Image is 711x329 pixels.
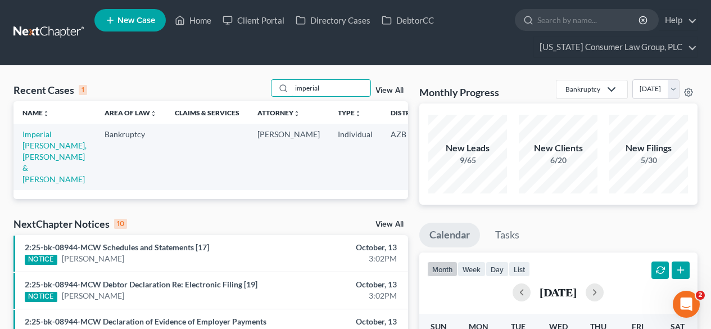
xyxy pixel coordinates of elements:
a: 2:25-bk-08944-MCW Debtor Declaration Re: Electronic Filing [19] [25,280,257,289]
a: Area of Lawunfold_more [105,109,157,117]
div: October, 13 [280,279,396,290]
div: NextChapter Notices [13,217,127,231]
div: Bankruptcy [565,84,600,94]
a: [US_STATE] Consumer Law Group, PLC [534,37,697,57]
td: Bankruptcy [96,124,166,190]
button: month [427,262,458,277]
button: week [458,262,486,277]
td: Individual [329,124,382,190]
i: unfold_more [355,110,361,117]
div: 1 [79,85,87,95]
i: unfold_more [150,110,157,117]
a: Typeunfold_more [338,109,361,117]
td: [PERSON_NAME] [248,124,329,190]
div: October, 13 [280,242,396,253]
a: Client Portal [217,10,290,30]
input: Search by name... [537,10,640,30]
button: list [509,262,530,277]
div: 6/20 [519,155,597,166]
a: 2:25-bk-08944-MCW Schedules and Statements [17] [25,242,209,252]
td: AZB [382,124,437,190]
span: New Case [117,16,155,25]
a: DebtorCC [376,10,440,30]
i: unfold_more [43,110,49,117]
a: Home [169,10,217,30]
button: day [486,262,509,277]
a: Districtunfold_more [391,109,428,117]
i: unfold_more [293,110,300,117]
a: Calendar [419,223,480,247]
th: Claims & Services [166,101,248,124]
a: View All [375,87,404,94]
a: Imperial [PERSON_NAME], [PERSON_NAME] & [PERSON_NAME] [22,129,87,184]
div: 9/65 [428,155,507,166]
a: Attorneyunfold_more [257,109,300,117]
div: 10 [114,219,127,229]
a: [PERSON_NAME] [62,253,124,264]
a: Nameunfold_more [22,109,49,117]
div: New Clients [519,142,597,155]
div: NOTICE [25,292,57,302]
a: [PERSON_NAME] [62,290,124,301]
h2: [DATE] [540,286,577,298]
a: Help [659,10,697,30]
a: Directory Cases [290,10,376,30]
div: 3:02PM [280,253,396,264]
iframe: Intercom live chat [673,291,700,318]
div: 3:02PM [280,290,396,301]
h3: Monthly Progress [419,85,499,99]
div: Recent Cases [13,83,87,97]
div: NOTICE [25,255,57,265]
div: October, 13 [280,316,396,327]
div: 5/30 [609,155,688,166]
input: Search by name... [292,80,370,96]
div: New Filings [609,142,688,155]
a: View All [375,220,404,228]
a: Tasks [485,223,529,247]
span: 2 [696,291,705,300]
div: New Leads [428,142,507,155]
